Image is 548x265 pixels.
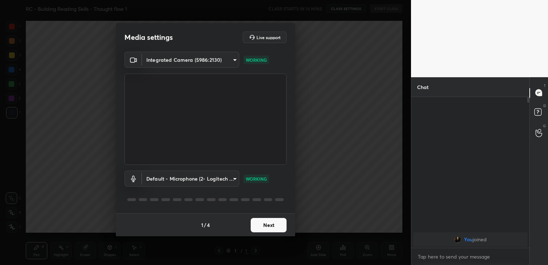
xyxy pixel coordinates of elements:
h4: / [204,221,206,229]
div: grid [411,231,529,248]
span: You [464,237,473,242]
p: WORKING [246,57,267,63]
h2: Media settings [124,33,173,42]
div: Integrated Camera (5986:2130) [142,171,239,187]
button: Next [251,218,287,232]
p: Chat [411,78,434,97]
h5: Live support [256,35,280,39]
h4: 1 [201,221,203,229]
img: 9e24b94aef5d423da2dc226449c24655.jpg [454,236,461,243]
h4: 4 [207,221,210,229]
p: G [543,123,546,129]
p: T [544,83,546,88]
div: Integrated Camera (5986:2130) [142,52,239,68]
p: D [543,103,546,108]
span: joined [473,237,487,242]
p: WORKING [246,176,267,182]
